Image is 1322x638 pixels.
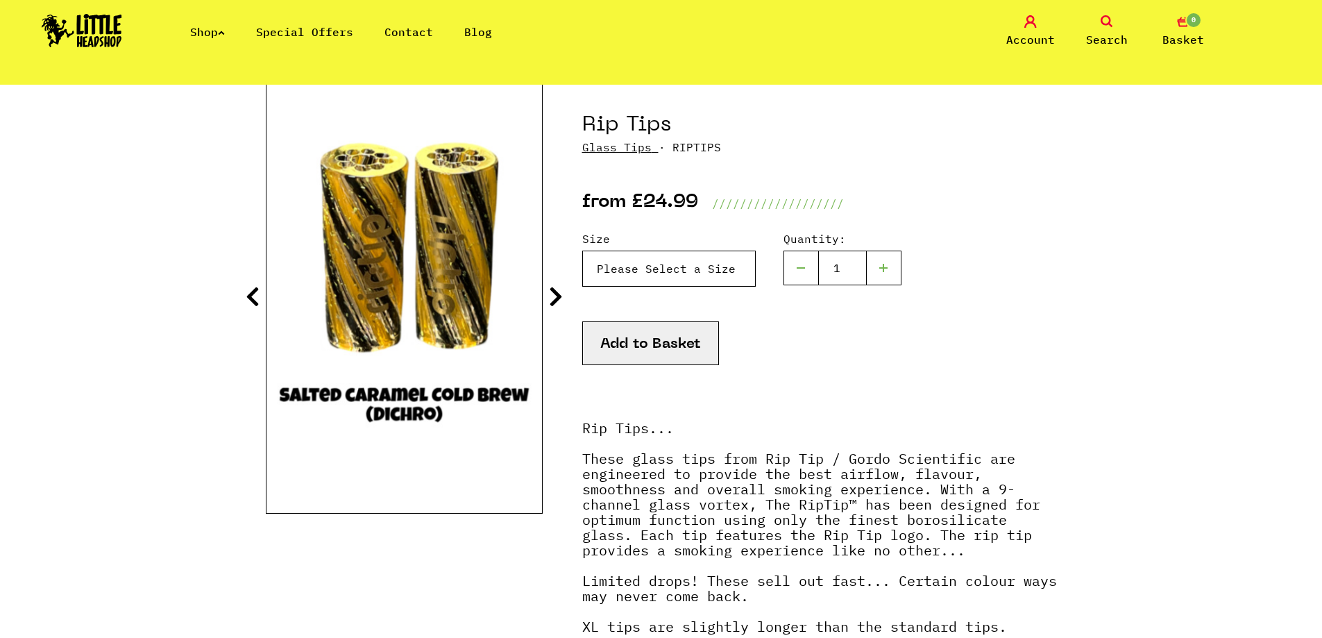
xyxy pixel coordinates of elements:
h1: Rip Tips [582,112,1057,139]
a: Contact [384,25,433,39]
img: Little Head Shop Logo [42,14,122,47]
a: Search [1072,15,1142,48]
label: Size [582,230,756,247]
img: Rip Tips image 4 [266,113,542,457]
span: Basket [1162,31,1204,48]
p: /////////////////// [712,195,844,212]
a: Glass Tips [582,140,652,154]
p: · RIPTIPS [582,139,1057,156]
a: Shop [190,25,225,39]
button: Add to Basket [582,321,719,365]
a: 0 Basket [1149,15,1218,48]
input: 1 [818,251,867,285]
a: Blog [464,25,492,39]
label: Quantity: [783,230,901,247]
p: from £24.99 [582,195,698,212]
span: Account [1006,31,1055,48]
span: Search [1086,31,1128,48]
a: Special Offers [256,25,353,39]
span: 0 [1185,12,1202,28]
